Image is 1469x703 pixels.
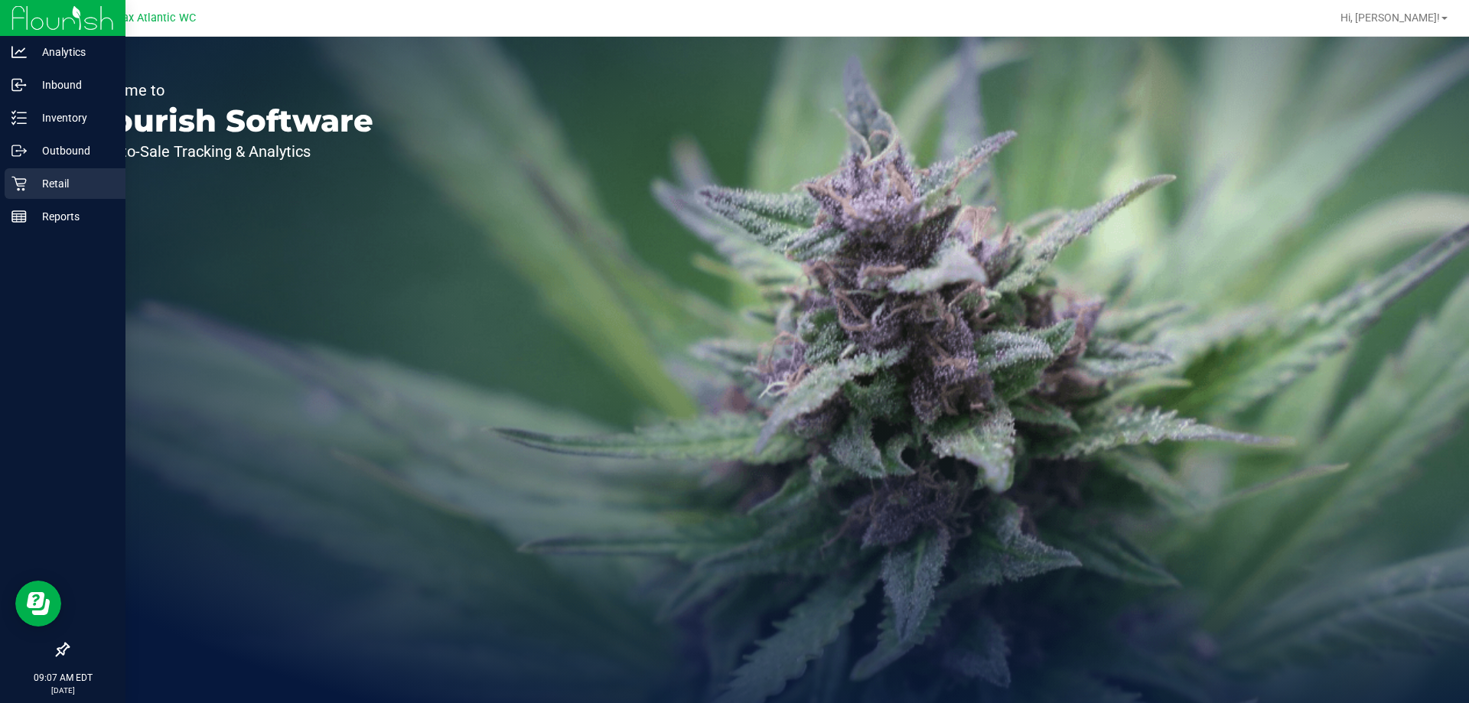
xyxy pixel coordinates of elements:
[27,207,119,226] p: Reports
[1340,11,1440,24] span: Hi, [PERSON_NAME]!
[27,76,119,94] p: Inbound
[27,109,119,127] p: Inventory
[11,176,27,191] inline-svg: Retail
[11,44,27,60] inline-svg: Analytics
[7,685,119,696] p: [DATE]
[11,143,27,158] inline-svg: Outbound
[83,106,373,136] p: Flourish Software
[11,209,27,224] inline-svg: Reports
[27,43,119,61] p: Analytics
[116,11,196,24] span: Jax Atlantic WC
[7,671,119,685] p: 09:07 AM EDT
[11,110,27,125] inline-svg: Inventory
[27,174,119,193] p: Retail
[27,142,119,160] p: Outbound
[11,77,27,93] inline-svg: Inbound
[15,581,61,627] iframe: Resource center
[83,83,373,98] p: Welcome to
[83,144,373,159] p: Seed-to-Sale Tracking & Analytics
